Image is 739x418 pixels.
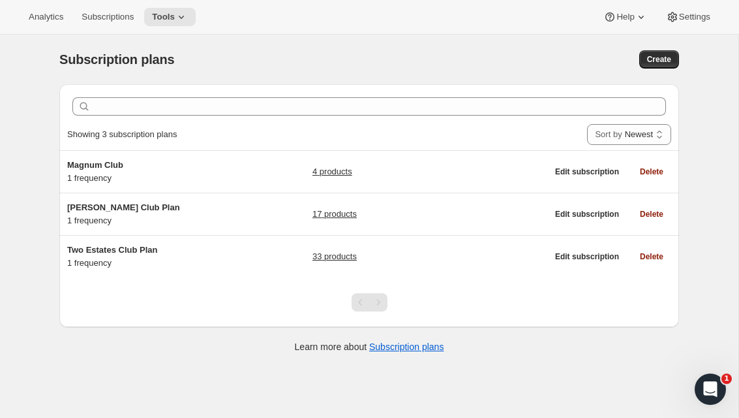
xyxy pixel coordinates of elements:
button: Edit subscription [547,248,627,266]
span: Delete [640,251,663,262]
span: Magnum Club [67,160,123,170]
a: 4 products [312,165,352,178]
button: Edit subscription [547,205,627,223]
a: 33 products [312,250,357,263]
span: Delete [640,167,663,177]
span: Tools [152,12,175,22]
div: 1 frequency [67,159,230,185]
button: Edit subscription [547,163,627,181]
span: Two Estates Club Plan [67,245,157,255]
p: Learn more about [295,340,444,353]
span: [PERSON_NAME] Club Plan [67,202,180,212]
span: Create [647,54,671,65]
nav: Pagination [352,293,387,312]
div: 1 frequency [67,244,230,270]
span: Showing 3 subscription plans [67,129,177,139]
span: Edit subscription [555,209,619,219]
span: Analytics [29,12,63,22]
span: 1 [721,374,732,384]
a: Subscription plans [369,342,444,352]
span: Settings [679,12,710,22]
iframe: Intercom live chat [695,374,726,405]
button: Help [596,8,655,26]
button: Tools [144,8,196,26]
span: Help [616,12,634,22]
button: Analytics [21,8,71,26]
button: Delete [632,163,671,181]
div: 1 frequency [67,201,230,227]
button: Delete [632,248,671,266]
span: Edit subscription [555,251,619,262]
span: Subscription plans [59,52,174,67]
button: Settings [658,8,718,26]
button: Delete [632,205,671,223]
span: Edit subscription [555,167,619,177]
a: 17 products [312,208,357,221]
button: Subscriptions [74,8,142,26]
span: Delete [640,209,663,219]
span: Subscriptions [82,12,134,22]
button: Create [639,50,679,69]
